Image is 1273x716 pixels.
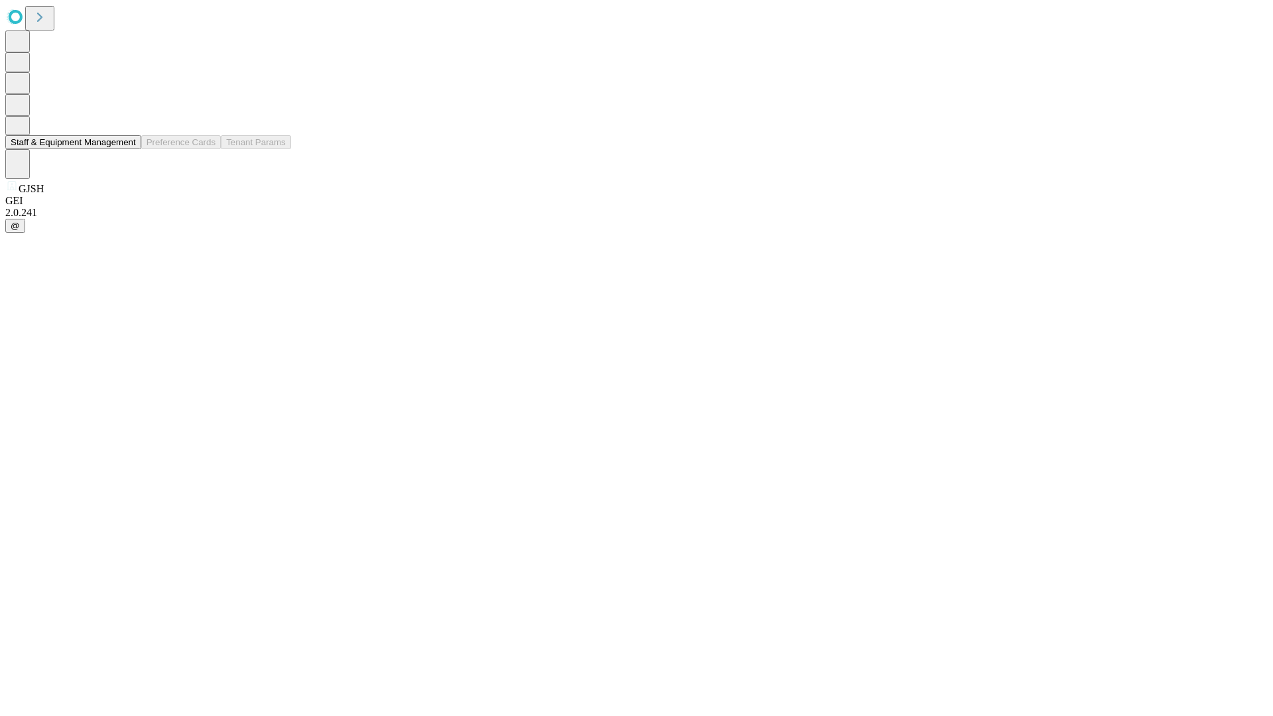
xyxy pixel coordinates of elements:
[5,207,1268,219] div: 2.0.241
[5,195,1268,207] div: GEI
[19,183,44,194] span: GJSH
[11,221,20,231] span: @
[5,219,25,233] button: @
[141,135,221,149] button: Preference Cards
[221,135,291,149] button: Tenant Params
[5,135,141,149] button: Staff & Equipment Management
